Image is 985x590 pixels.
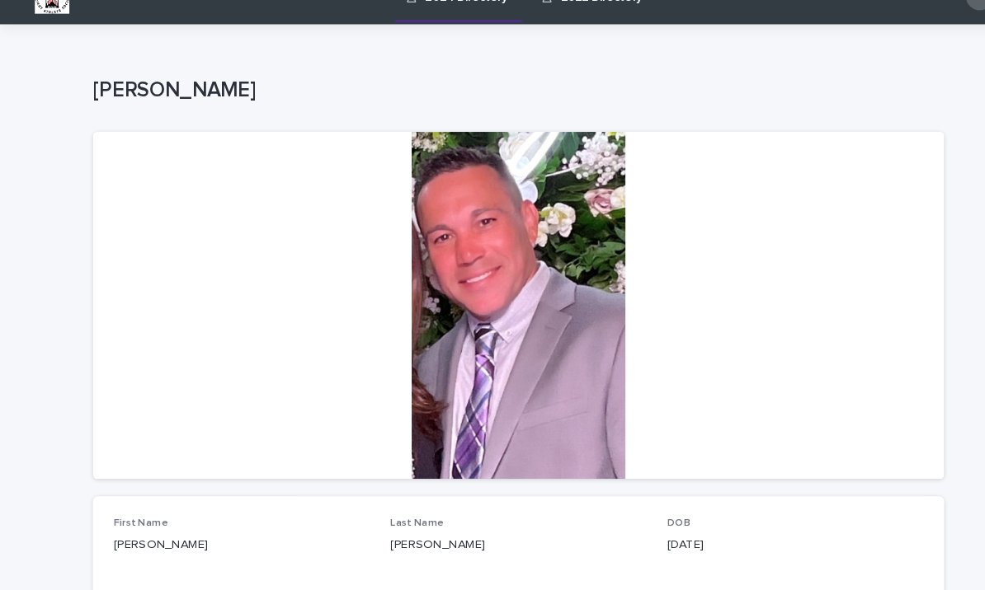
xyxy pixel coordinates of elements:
p: [PERSON_NAME] [88,104,890,128]
img: BsxibNoaTPe9uU9VL587 [33,10,66,43]
p: [PERSON_NAME] [108,539,351,556]
div: JL [917,13,944,40]
span: First Name [108,522,160,531]
p: [DATE] [634,539,877,556]
span: DOB [634,522,656,531]
p: [PERSON_NAME] [371,539,615,556]
span: Last Name [371,522,422,531]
